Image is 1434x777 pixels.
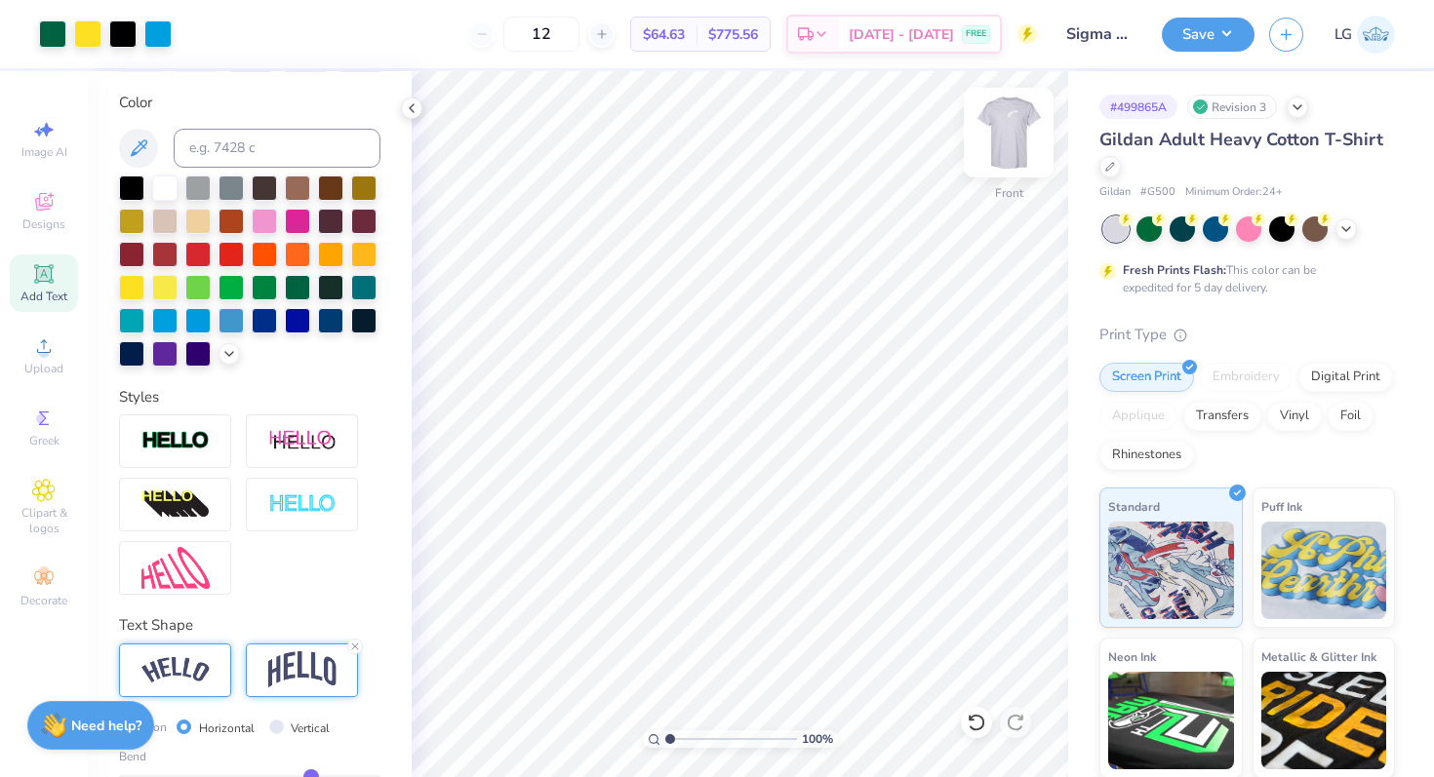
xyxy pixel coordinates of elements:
div: # 499865A [1099,95,1177,119]
div: Revision 3 [1187,95,1277,119]
span: Upload [24,361,63,376]
img: Puff Ink [1261,522,1387,619]
span: $775.56 [708,24,758,45]
div: Styles [119,386,380,408]
span: Greek [29,433,60,448]
span: Gildan Adult Heavy Cotton T-Shirt [1099,128,1383,151]
div: Print Type [1099,324,1395,346]
img: Arch [268,651,337,688]
span: # G500 [1140,184,1175,201]
span: Gildan [1099,184,1131,201]
span: Image AI [21,144,67,160]
img: 3d Illusion [141,489,210,521]
span: Designs [22,216,65,232]
div: Vinyl [1267,402,1322,431]
img: Front [970,94,1048,172]
div: Text Shape [119,614,380,637]
div: Rhinestones [1099,441,1194,470]
span: Standard [1108,496,1160,517]
span: $64.63 [643,24,685,45]
span: 100 % [802,730,833,748]
img: Shadow [268,429,337,453]
span: FREE [966,27,986,41]
button: Save [1162,18,1255,52]
input: e.g. 7428 c [174,129,380,168]
img: Free Distort [141,547,210,589]
div: Color [119,92,380,114]
div: Transfers [1183,402,1261,431]
img: Stroke [141,430,210,452]
div: Embroidery [1200,363,1293,392]
span: Neon Ink [1108,646,1156,667]
span: Clipart & logos [10,505,78,536]
span: [DATE] - [DATE] [849,24,954,45]
div: Screen Print [1099,363,1194,392]
div: This color can be expedited for 5 day delivery. [1123,261,1363,296]
span: Minimum Order: 24 + [1185,184,1283,201]
img: Arc [141,657,210,683]
strong: Need help? [71,717,141,735]
strong: Fresh Prints Flash: [1123,262,1226,278]
div: Digital Print [1298,363,1393,392]
img: Lexi Glaser [1357,16,1395,54]
div: Applique [1099,402,1177,431]
img: Neon Ink [1108,672,1234,769]
div: Foil [1328,402,1374,431]
a: LG [1334,16,1395,54]
input: Untitled Design [1052,15,1147,54]
label: Horizontal [199,719,255,737]
img: Metallic & Glitter Ink [1261,672,1387,769]
div: Front [995,184,1023,202]
img: Standard [1108,522,1234,619]
span: Metallic & Glitter Ink [1261,646,1376,667]
img: Negative Space [268,493,337,516]
span: LG [1334,23,1352,46]
span: Decorate [20,593,67,608]
span: Bend [119,748,146,765]
label: Vertical [291,719,330,737]
span: Puff Ink [1261,496,1302,517]
input: – – [503,17,579,52]
span: Add Text [20,289,67,304]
